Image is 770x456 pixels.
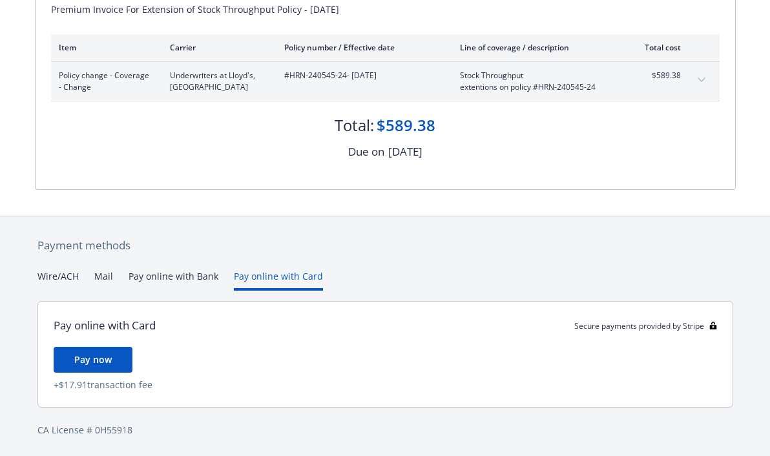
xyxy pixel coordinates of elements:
[460,42,612,53] div: Line of coverage / description
[59,42,149,53] div: Item
[284,70,439,81] span: #HRN-240545-24 - [DATE]
[37,237,733,254] div: Payment methods
[94,269,113,291] button: Mail
[51,3,720,16] div: Premium Invoice For Extension of Stock Throughput Policy - [DATE]
[54,317,156,334] div: Pay online with Card
[170,42,264,53] div: Carrier
[51,62,720,101] div: Policy change - Coverage - ChangeUnderwriters at Lloyd's, [GEOGRAPHIC_DATA]#HRN-240545-24- [DATE]...
[335,114,374,136] div: Total:
[129,269,218,291] button: Pay online with Bank
[59,70,149,93] span: Policy change - Coverage - Change
[632,42,681,53] div: Total cost
[377,114,435,136] div: $589.38
[170,70,264,93] span: Underwriters at Lloyd's, [GEOGRAPHIC_DATA]
[284,42,439,53] div: Policy number / Effective date
[574,320,717,331] div: Secure payments provided by Stripe
[632,70,681,81] span: $589.38
[54,347,132,373] button: Pay now
[460,81,612,93] span: extentions on policy #HRN-240545-24
[37,423,733,437] div: CA License # 0H55918
[348,143,384,160] div: Due on
[74,353,112,366] span: Pay now
[234,269,323,291] button: Pay online with Card
[691,70,712,90] button: expand content
[54,378,717,391] div: + $17.91 transaction fee
[460,70,612,93] span: Stock Throughputextentions on policy #HRN-240545-24
[460,70,612,81] span: Stock Throughput
[388,143,422,160] div: [DATE]
[37,269,79,291] button: Wire/ACH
